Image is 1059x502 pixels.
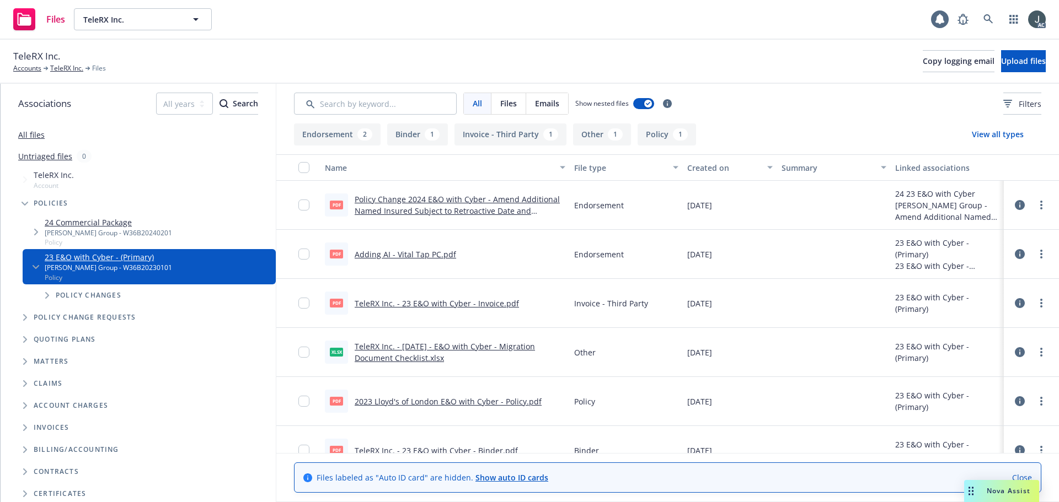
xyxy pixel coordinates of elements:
span: Policy [45,237,172,247]
span: Contracts [34,468,79,475]
div: 23 E&O with Cyber - (Primary) [895,237,999,260]
div: 1 [673,128,688,141]
div: 2 [357,128,372,141]
span: Invoices [34,424,69,431]
a: TeleRX Inc. - 23 E&O with Cyber - Binder.pdf [355,445,518,456]
button: Nova Assist [964,480,1039,502]
span: Policies [34,200,68,207]
span: [DATE] [687,298,712,309]
span: Filters [1003,98,1041,110]
a: Adding AI - Vital Tap PC.pdf [355,249,456,260]
input: Toggle Row Selected [298,445,309,456]
input: Toggle Row Selected [298,298,309,309]
div: Linked associations [895,162,999,174]
span: Files [46,15,65,24]
a: Close [1012,472,1032,483]
a: more [1035,346,1048,359]
a: more [1035,395,1048,408]
span: Matters [34,358,68,365]
span: pdf [330,446,343,454]
button: Policy [638,123,696,145]
input: Toggle Row Selected [298,347,309,358]
button: Copy logging email [923,50,994,72]
img: photo [1028,10,1046,28]
button: TeleRX Inc. [74,8,212,30]
div: Created on [687,162,761,174]
span: Policy [574,396,595,407]
span: pdf [330,250,343,258]
a: TeleRX Inc. - [DATE] - E&O with Cyber - Migration Document Checklist.xlsx [355,341,535,363]
span: Nova Assist [987,486,1030,495]
div: Tree Example [1,167,276,439]
button: Linked associations [891,154,1004,181]
button: Created on [683,154,777,181]
span: Filters [1019,98,1041,110]
div: 23 E&O with Cyber - (Primary) [895,292,999,315]
span: Quoting plans [34,336,96,343]
div: Name [325,162,553,174]
button: Endorsement [294,123,381,145]
button: Upload files [1001,50,1046,72]
button: Binder [387,123,448,145]
div: 1 [543,128,558,141]
button: SearchSearch [220,93,258,115]
a: Report a Bug [952,8,974,30]
input: Select all [298,162,309,173]
span: Claims [34,380,62,387]
div: 1 [425,128,440,141]
span: Policy change requests [34,314,136,321]
span: Upload files [1001,56,1046,66]
a: Switch app [1003,8,1025,30]
span: Policy [45,273,172,282]
div: 23 E&O with Cyber - (Primary) [895,390,999,413]
div: Summary [782,162,874,174]
button: View all types [954,123,1041,145]
span: Copy logging email [923,56,994,66]
a: Untriaged files [18,150,72,162]
a: Accounts [13,63,41,73]
span: Policy changes [56,292,121,299]
div: 0 [77,150,92,163]
input: Toggle Row Selected [298,199,309,210]
a: 23 E&O with Cyber - (Primary) [45,251,172,263]
a: more [1035,247,1048,261]
span: xlsx [330,348,343,356]
span: Associations [18,96,71,111]
span: Files labeled as "Auto ID card" are hidden. [317,472,548,483]
button: Other [573,123,631,145]
div: 23 E&O with Cyber - (Primary) [895,260,999,272]
a: Files [9,4,69,35]
a: 24 Commercial Package [45,217,172,228]
a: TeleRX Inc. - 23 E&O with Cyber - Invoice.pdf [355,298,519,309]
button: Filters [1003,93,1041,115]
a: Policy Change 2024 E&O with Cyber - Amend Additional Named Insured Subject to Retroactive Date an... [355,194,560,228]
span: Billing/Accounting [34,446,119,453]
span: [DATE] [687,445,712,456]
span: Invoice - Third Party [574,298,648,309]
button: Name [320,154,570,181]
span: Account [34,181,74,190]
span: [DATE] [687,347,712,358]
a: 2023 Lloyd's of London E&O with Cyber - Policy.pdf [355,396,542,407]
button: File type [570,154,683,181]
input: Toggle Row Selected [298,249,309,260]
a: Show auto ID cards [475,472,548,483]
span: Endorsement [574,199,624,211]
input: Toggle Row Selected [298,396,309,407]
a: more [1035,444,1048,457]
button: Invoice - Third Party [454,123,566,145]
span: pdf [330,201,343,209]
span: Endorsement [574,249,624,260]
a: Search [977,8,999,30]
span: pdf [330,397,343,405]
a: All files [18,129,45,140]
span: All [473,98,482,109]
span: Binder [574,445,599,456]
a: more [1035,296,1048,310]
span: Account charges [34,402,108,409]
span: TeleRX Inc. [34,169,74,181]
div: [PERSON_NAME] Group - W36B20230101 [45,263,172,272]
span: Certificates [34,490,86,497]
span: Files [500,98,517,109]
a: TeleRX Inc. [50,63,83,73]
